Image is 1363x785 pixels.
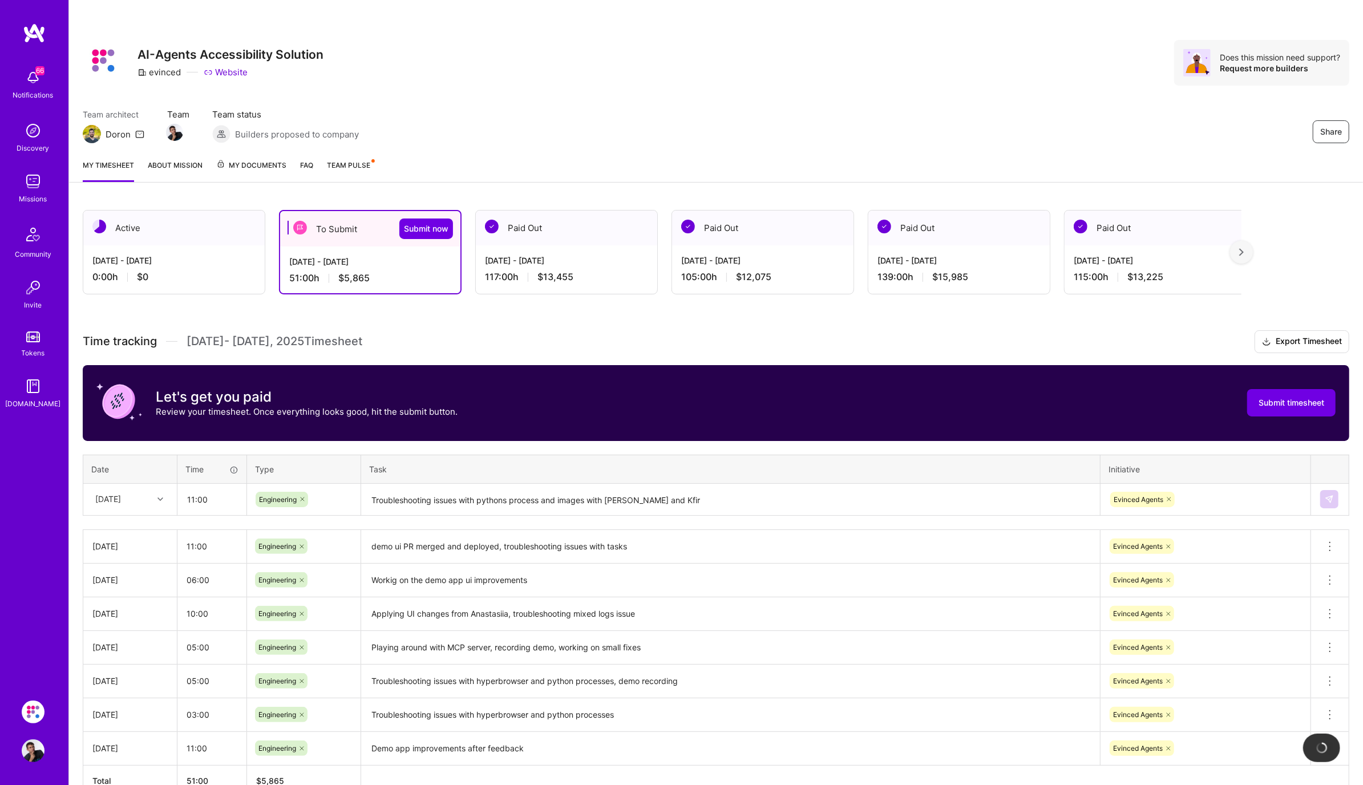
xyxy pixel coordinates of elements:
img: loading [1315,741,1329,755]
textarea: Troubleshooting issues with hyperbrowser and python processes, demo recording [362,666,1099,697]
div: To Submit [280,211,460,246]
img: Paid Out [877,220,891,233]
div: 51:00 h [289,272,451,284]
span: Engineering [258,576,296,584]
div: 139:00 h [877,271,1041,283]
i: icon CompanyGray [137,68,147,77]
div: Missions [19,193,47,205]
div: Active [83,211,265,245]
img: Team Member Avatar [166,124,183,141]
textarea: Demo app improvements after feedback [362,733,1099,764]
span: Engineering [258,744,296,752]
div: [DATE] - [DATE] [877,254,1041,266]
img: coin [96,379,142,424]
span: Engineering [258,609,296,618]
div: [DATE] [92,574,168,586]
div: null [1320,490,1340,508]
input: HH:MM [177,632,246,662]
span: $5,865 [338,272,370,284]
img: logo [23,23,46,43]
div: [DATE] [92,709,168,721]
a: Team Pulse [327,159,374,182]
img: Paid Out [485,220,499,233]
textarea: Troubleshooting issues with hyperbrowser and python processes [362,699,1099,731]
textarea: demo ui PR merged and deployed, troubleshooting issues with tasks [362,531,1099,563]
div: [DATE] [92,540,168,552]
span: $13,455 [537,271,573,283]
a: FAQ [300,159,313,182]
a: My Documents [216,159,286,182]
span: Team architect [83,108,144,120]
div: [DATE] [92,641,168,653]
span: $0 [137,271,148,283]
span: Team [167,108,189,120]
span: $13,225 [1127,271,1163,283]
div: [DATE] - [DATE] [92,254,256,266]
div: [DATE] [95,493,121,505]
div: Paid Out [672,211,854,245]
i: icon Download [1262,336,1271,348]
h3: AI-Agents Accessibility Solution [137,47,323,62]
span: Evinced Agents [1113,643,1163,652]
img: To Submit [293,221,307,234]
span: Submit now [404,223,448,234]
span: Evinced Agents [1113,609,1163,618]
div: Initiative [1109,463,1303,475]
a: About Mission [148,159,203,182]
th: Date [83,455,177,483]
h3: Let's get you paid [156,389,458,406]
div: Invite [25,299,42,311]
a: Evinced: AI-Agents Accessibility Solution [19,701,47,723]
span: $15,985 [932,271,968,283]
div: [DATE] - [DATE] [289,256,451,268]
img: Evinced: AI-Agents Accessibility Solution [22,701,45,723]
a: Website [204,66,248,78]
input: HH:MM [177,666,246,696]
div: 0:00 h [92,271,256,283]
span: Engineering [258,677,296,685]
button: Export Timesheet [1255,330,1349,353]
div: Community [15,248,51,260]
span: Team Pulse [327,161,370,169]
div: Discovery [17,142,50,154]
span: Engineering [259,495,297,504]
span: Engineering [258,710,296,719]
div: [DATE] - [DATE] [485,254,648,266]
textarea: Workig on the demo app ui improvements [362,565,1099,596]
span: Evinced Agents [1113,710,1163,719]
div: [DATE] [92,608,168,620]
th: Task [361,455,1101,483]
img: Builders proposed to company [212,125,230,143]
span: Evinced Agents [1113,744,1163,752]
p: Review your timesheet. Once everything looks good, hit the submit button. [156,406,458,418]
span: Evinced Agents [1113,677,1163,685]
div: Notifications [13,89,54,101]
input: HH:MM [177,598,246,629]
span: Evinced Agents [1113,576,1163,584]
div: [DATE] - [DATE] [681,254,844,266]
span: Time tracking [83,334,157,349]
img: bell [22,66,45,89]
a: User Avatar [19,739,47,762]
span: [DATE] - [DATE] , 2025 Timesheet [187,334,362,349]
button: Submit timesheet [1247,389,1336,416]
textarea: Playing around with MCP server, recording demo, working on small fixes [362,632,1099,663]
div: [DATE] [92,675,168,687]
img: User Avatar [22,739,45,762]
img: Team Architect [83,125,101,143]
input: HH:MM [177,699,246,730]
div: Paid Out [476,211,657,245]
div: [DATE] - [DATE] [1074,254,1237,266]
button: Submit now [399,218,453,239]
span: Engineering [258,643,296,652]
span: My Documents [216,159,286,172]
input: HH:MM [178,484,246,515]
div: evinced [137,66,181,78]
img: guide book [22,375,45,398]
div: Paid Out [1065,211,1246,245]
img: Submit [1325,495,1334,504]
button: Share [1313,120,1349,143]
input: HH:MM [177,733,246,763]
i: icon Mail [135,130,144,139]
span: Team status [212,108,359,120]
